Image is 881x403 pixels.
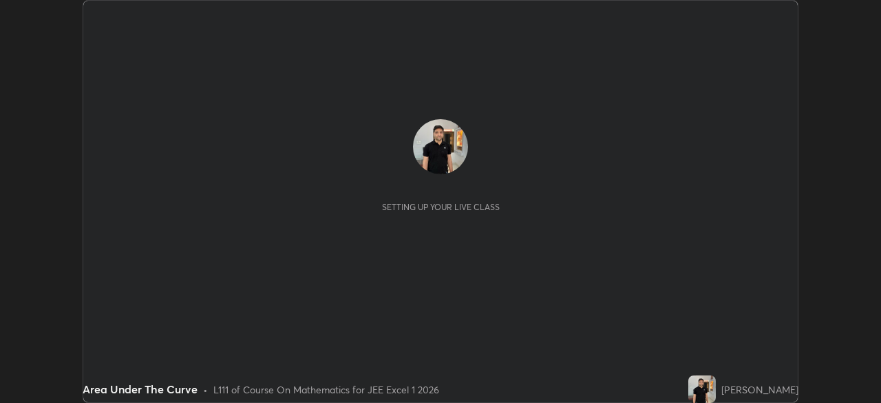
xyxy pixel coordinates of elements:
img: 098a6166d9bb4ad3a3ccfdcc9c8a09dd.jpg [413,119,468,174]
div: [PERSON_NAME] [721,382,798,397]
div: Setting up your live class [382,202,500,212]
div: • [203,382,208,397]
div: Area Under The Curve [83,381,198,397]
img: 098a6166d9bb4ad3a3ccfdcc9c8a09dd.jpg [688,375,716,403]
div: L111 of Course On Mathematics for JEE Excel 1 2026 [213,382,439,397]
